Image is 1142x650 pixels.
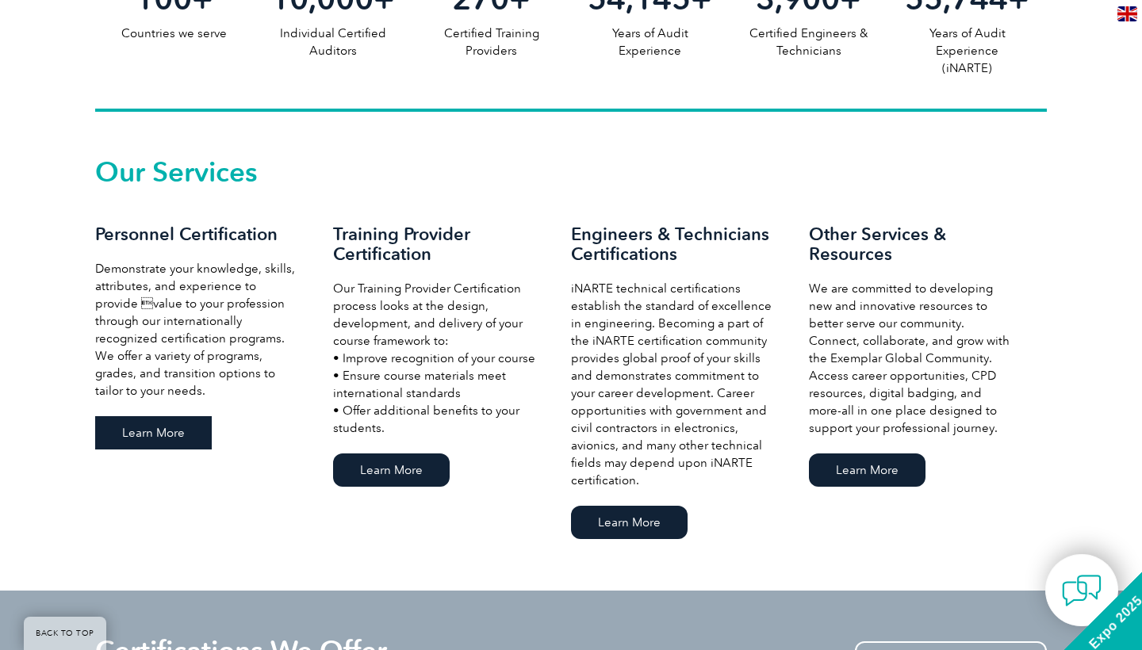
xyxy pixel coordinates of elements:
p: Years of Audit Experience (iNARTE) [888,25,1047,77]
p: Years of Audit Experience [571,25,730,59]
p: iNARTE technical certifications establish the standard of excellence in engineering. Becoming a p... [571,280,777,489]
a: Learn More [95,416,212,449]
p: Certified Training Providers [412,25,571,59]
a: Learn More [809,453,925,487]
p: Our Training Provider Certification process looks at the design, development, and delivery of you... [333,280,539,437]
p: Individual Certified Auditors [254,25,412,59]
a: Learn More [333,453,450,487]
h3: Personnel Certification [95,224,301,244]
p: Countries we serve [95,25,254,42]
p: We are committed to developing new and innovative resources to better serve our community. Connec... [809,280,1015,437]
h2: Our Services [95,159,1047,185]
p: Demonstrate your knowledge, skills, attributes, and experience to provide value to your professi... [95,260,301,400]
a: BACK TO TOP [24,617,106,650]
h3: Other Services & Resources [809,224,1015,264]
p: Certified Engineers & Technicians [730,25,888,59]
h3: Training Provider Certification [333,224,539,264]
img: en [1117,6,1137,21]
a: Learn More [571,506,688,539]
h3: Engineers & Technicians Certifications [571,224,777,264]
img: contact-chat.png [1062,571,1102,610]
